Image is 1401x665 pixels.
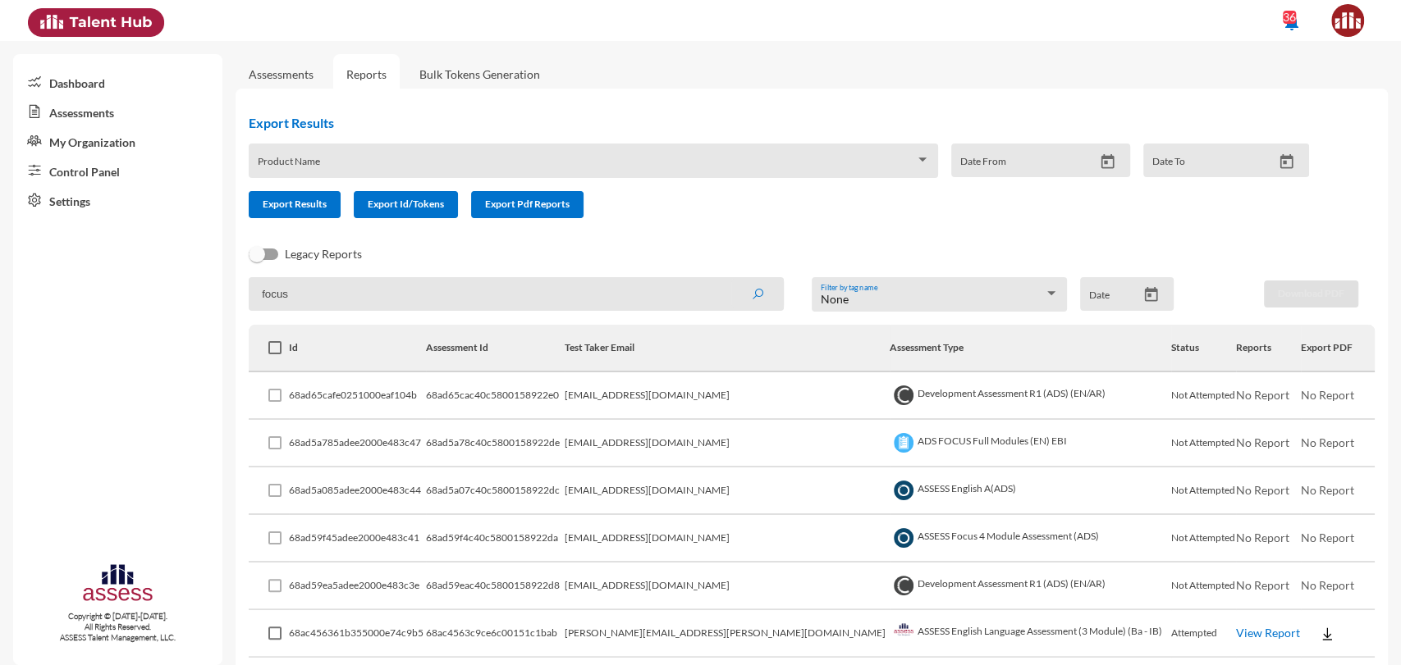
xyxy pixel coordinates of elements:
a: My Organization [13,126,222,156]
button: Export Pdf Reports [471,191,584,218]
span: Download PDF [1278,287,1344,299]
td: 68ad5a07c40c5800158922dc [426,467,565,515]
input: Search by name, token, assessment type, etc. [249,277,784,311]
td: [PERSON_NAME][EMAIL_ADDRESS][PERSON_NAME][DOMAIN_NAME] [565,610,890,658]
td: [EMAIL_ADDRESS][DOMAIN_NAME] [565,372,890,420]
button: Open calendar [1093,153,1122,171]
span: Legacy Reports [285,244,362,264]
td: Development Assessment R1 (ADS) (EN/AR) [890,372,1171,420]
th: Export PDF [1301,325,1375,372]
span: Export Results [263,198,327,210]
span: None [821,292,849,306]
td: ADS FOCUS Full Modules (EN) EBI [890,420,1171,467]
td: 68ac4563c9ce6c00151c1bab [426,610,565,658]
span: No Report [1301,531,1354,544]
th: Id [289,325,426,372]
button: Download PDF [1264,280,1358,307]
td: [EMAIL_ADDRESS][DOMAIN_NAME] [565,515,890,563]
td: 68ad59f4c40c5800158922da [426,515,565,563]
td: 68ad5a085adee2000e483c44 [289,467,426,515]
button: Export Results [249,191,341,218]
a: Control Panel [13,156,222,185]
a: Assessments [249,67,314,81]
span: No Report [1236,483,1289,497]
a: Bulk Tokens Generation [406,54,553,94]
th: Test Taker Email [565,325,890,372]
img: assesscompany-logo.png [81,562,154,608]
th: Reports [1236,325,1301,372]
td: 68ad59f45adee2000e483c41 [289,515,426,563]
a: Assessments [13,97,222,126]
span: No Report [1236,531,1289,544]
button: Open calendar [1137,286,1165,303]
span: No Report [1236,388,1289,402]
mat-icon: notifications [1282,12,1302,32]
td: 68ad59ea5adee2000e483c3e [289,563,426,610]
th: Assessment Type [890,325,1171,372]
td: ASSESS Focus 4 Module Assessment (ADS) [890,515,1171,563]
span: No Report [1301,388,1354,402]
a: Dashboard [13,67,222,97]
h2: Export Results [249,115,1322,130]
td: 68ad5a78c40c5800158922de [426,420,565,467]
span: No Report [1301,578,1354,592]
td: Not Attempted [1171,515,1236,563]
td: ASSESS English Language Assessment (3 Module) (Ba - IB) [890,610,1171,658]
td: 68ad65cafe0251000eaf104b [289,372,426,420]
a: View Report [1236,626,1300,640]
div: 36 [1283,11,1296,24]
th: Assessment Id [426,325,565,372]
a: Reports [333,54,400,94]
span: No Report [1236,578,1289,592]
a: Settings [13,185,222,215]
td: Development Assessment R1 (ADS) (EN/AR) [890,563,1171,610]
span: No Report [1301,483,1354,497]
span: No Report [1301,435,1354,449]
td: 68ad65cac40c5800158922e0 [426,372,565,420]
th: Status [1171,325,1236,372]
button: Export Id/Tokens [354,191,458,218]
td: [EMAIL_ADDRESS][DOMAIN_NAME] [565,467,890,515]
span: Export Id/Tokens [368,198,444,210]
td: ASSESS English A(ADS) [890,467,1171,515]
td: Not Attempted [1171,420,1236,467]
td: Not Attempted [1171,563,1236,610]
td: Not Attempted [1171,467,1236,515]
p: Copyright © [DATE]-[DATE]. All Rights Reserved. ASSESS Talent Management, LLC. [13,611,222,643]
span: Export Pdf Reports [485,198,570,210]
button: Open calendar [1272,153,1301,171]
td: [EMAIL_ADDRESS][DOMAIN_NAME] [565,420,890,467]
td: 68ad5a785adee2000e483c47 [289,420,426,467]
td: Attempted [1171,610,1236,658]
td: [EMAIL_ADDRESS][DOMAIN_NAME] [565,563,890,610]
td: Not Attempted [1171,372,1236,420]
td: 68ac456361b355000e74c9b5 [289,610,426,658]
span: No Report [1236,435,1289,449]
td: 68ad59eac40c5800158922d8 [426,563,565,610]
